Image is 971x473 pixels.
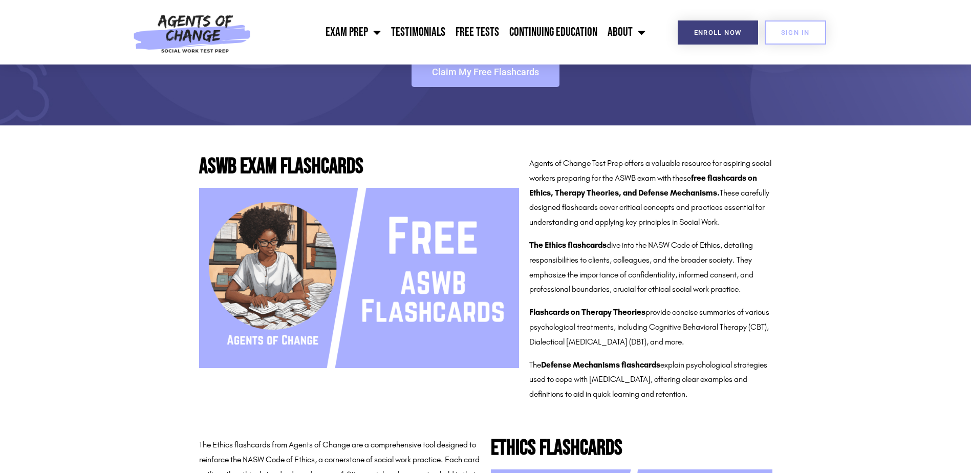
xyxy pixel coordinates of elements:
span: Claim My Free Flashcards [432,68,539,77]
a: Testimonials [386,19,450,45]
p: The explain psychological strategies used to cope with [MEDICAL_DATA], offering clear examples an... [529,358,772,402]
h2: ASWB Exam Flashcards [199,156,519,178]
strong: free flashcards on Ethics, Therapy Theories, and Defense Mechanisms. [529,173,757,198]
span: Enroll Now [694,29,742,36]
strong: Defense Mechanisms flashcards [541,360,660,370]
a: Enroll Now [678,20,758,45]
p: provide concise summaries of various psychological treatments, including Cognitive Behavioral The... [529,305,772,349]
p: Agents of Change Test Prep offers a valuable resource for aspiring social workers preparing for t... [529,156,772,230]
strong: The Ethics flashcards [529,240,607,250]
a: Claim My Free Flashcards [412,57,559,87]
a: About [602,19,651,45]
span: SIGN IN [781,29,810,36]
h2: Ethics Flashcards [491,438,772,459]
a: SIGN IN [765,20,826,45]
p: dive into the NASW Code of Ethics, detailing responsibilities to clients, colleagues, and the bro... [529,238,772,297]
a: Free Tests [450,19,504,45]
strong: Flashcards on Therapy Theories [529,307,645,317]
a: Continuing Education [504,19,602,45]
nav: Menu [256,19,651,45]
a: Exam Prep [320,19,386,45]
